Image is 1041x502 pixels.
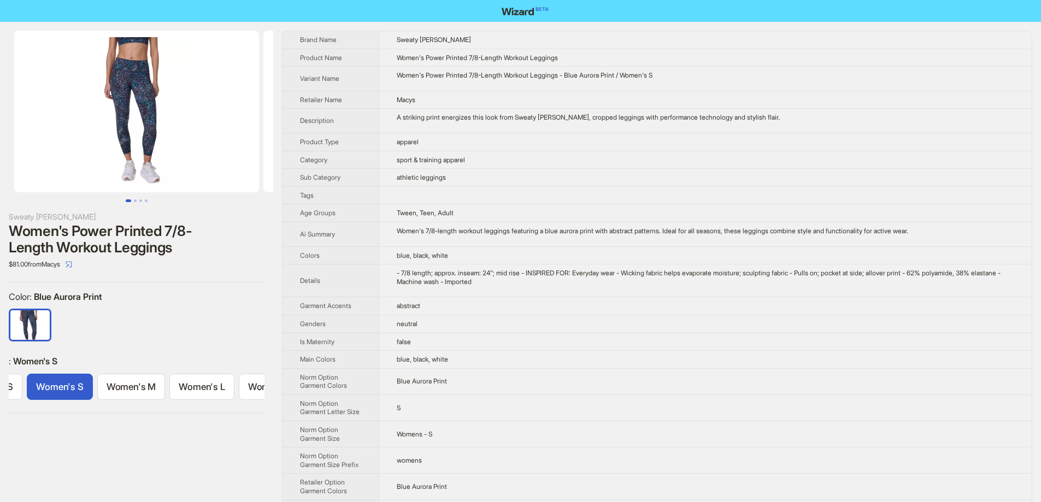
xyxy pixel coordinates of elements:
[145,199,148,202] button: Go to slide 4
[397,377,447,385] span: Blue Aurora Print
[300,116,334,125] span: Description
[9,223,264,256] div: Women's Power Printed 7/8-Length Workout Leggings
[300,478,347,495] span: Retailer Option Garment Colors
[107,381,156,392] span: Women's M
[248,381,300,392] span: Women's XL
[397,173,446,181] span: athletic leggings
[300,173,340,181] span: Sub Category
[66,261,72,268] span: select
[397,36,471,44] span: Sweaty [PERSON_NAME]
[300,426,340,442] span: Norm Option Garment Size
[9,211,264,223] div: Sweaty [PERSON_NAME]
[397,430,432,438] span: Womens - S
[9,356,13,367] span: :
[300,96,342,104] span: Retailer Name
[300,36,337,44] span: Brand Name
[300,54,342,62] span: Product Name
[300,399,360,416] span: Norm Option Garment Letter Size
[10,309,50,339] label: available
[397,355,448,363] span: blue, black, white
[300,338,334,346] span: Is Maternity
[300,320,326,328] span: Genders
[139,199,142,202] button: Go to slide 3
[397,482,447,491] span: Blue Aurora Print
[97,374,165,400] label: available
[397,71,1014,80] div: Women's Power Printed 7/8-Length Workout Leggings - Blue Aurora Print / Women's S
[300,452,358,469] span: Norm Option Garment Size Prefix
[397,456,422,464] span: womens
[34,291,102,302] span: Blue Aurora Print
[300,230,335,238] span: Ai Summary
[397,251,448,259] span: blue, black, white
[300,209,336,217] span: Age Groups
[397,404,401,412] span: S
[300,156,327,164] span: Category
[134,199,137,202] button: Go to slide 2
[169,374,234,400] label: available
[300,276,320,285] span: Details
[397,54,558,62] span: Women's Power Printed 7/8-Length Workout Leggings
[397,302,420,310] span: abstract
[36,381,83,392] span: Women's S
[300,191,314,199] span: Tags
[397,113,1014,122] div: A striking print energizes this look from Sweaty Betty, cropped leggings with performance technol...
[179,381,225,392] span: Women's L
[300,251,320,259] span: Colors
[300,355,336,363] span: Main Colors
[397,338,411,346] span: false
[263,31,508,192] img: Women's Power Printed 7/8-Length Workout Leggings Women's Power Printed 7/8-Length Workout Leggin...
[397,138,419,146] span: apparel
[397,96,415,104] span: Macys
[397,209,454,217] span: Tween, Teen, Adult
[27,374,92,400] label: available
[397,156,465,164] span: sport & training apparel
[239,374,309,400] label: available
[9,291,34,302] span: Color :
[300,138,339,146] span: Product Type
[397,269,1014,286] div: - 7/8 length; approx. inseam: 24"; mid rise - INSPIRED FOR: Everyday wear - Wicking fabric helps ...
[9,256,264,273] div: $81.00 from Macys
[126,199,131,202] button: Go to slide 1
[14,31,259,192] img: Women's Power Printed 7/8-Length Workout Leggings Women's Power Printed 7/8-Length Workout Leggin...
[397,320,417,328] span: neutral
[397,227,1014,235] div: Women's 7/8-length workout leggings featuring a blue aurora print with abstract patterns. Ideal f...
[300,373,347,390] span: Norm Option Garment Colors
[13,356,57,367] span: Women's S
[300,302,351,310] span: Garment Accents
[300,74,339,82] span: Variant Name
[10,310,50,340] img: Blue Aurora Print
